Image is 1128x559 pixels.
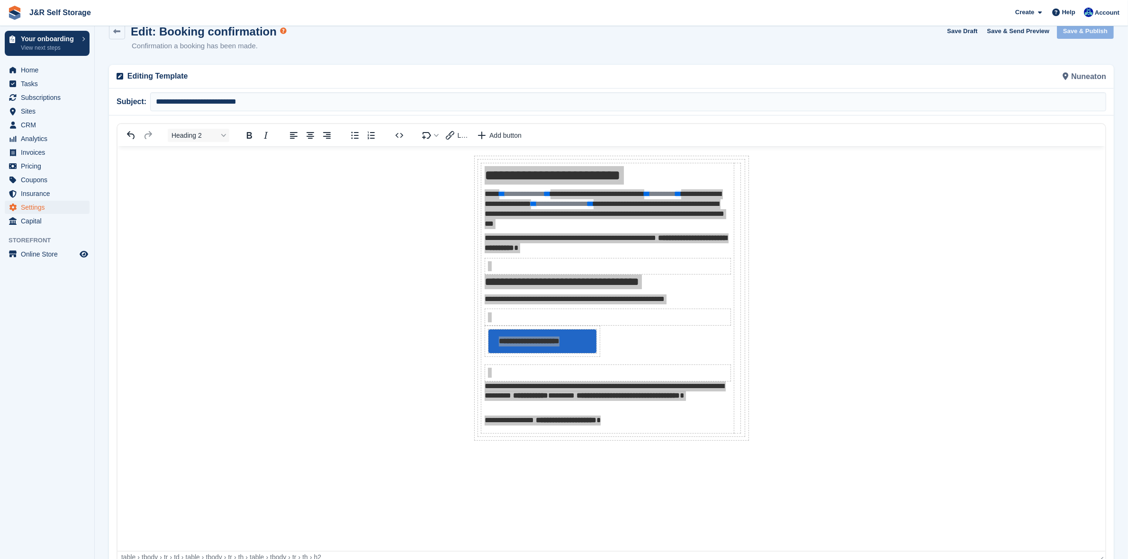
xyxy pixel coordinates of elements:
button: Block Heading 2 [168,129,229,142]
a: menu [5,146,90,159]
button: Numbered list [363,129,379,142]
img: stora-icon-8386f47178a22dfd0bd8f6a31ec36ba5ce8667c1dd55bd0f319d3a0aa187defe.svg [8,6,22,20]
span: Heading 2 [171,132,218,139]
span: CRM [21,118,78,132]
div: Nuneaton [612,65,1112,88]
a: menu [5,214,90,228]
a: menu [5,77,90,90]
button: Insert merge tag [419,129,442,142]
span: Pricing [21,160,78,173]
span: Sites [21,105,78,118]
a: menu [5,187,90,200]
h1: Edit: Booking confirmation [131,25,277,38]
div: Tooltip anchor [279,27,288,35]
span: Home [21,63,78,77]
a: menu [5,118,90,132]
span: Account [1095,8,1119,18]
span: Subscriptions [21,91,78,104]
a: menu [5,91,90,104]
button: Insert link with variable [442,129,473,142]
span: Insurance [21,187,78,200]
button: Save Draft [943,23,981,39]
a: menu [5,132,90,145]
p: Editing Template [127,71,606,82]
span: Add button [489,132,522,139]
button: Italic [258,129,274,142]
button: Redo [140,129,156,142]
a: Your onboarding View next steps [5,31,90,56]
button: Align left [286,129,302,142]
button: Align right [319,129,335,142]
button: Save & Publish [1057,23,1114,39]
span: Invoices [21,146,78,159]
a: J&R Self Storage [26,5,95,20]
span: Link [458,132,469,139]
span: Subject: [117,96,150,107]
button: Align center [302,129,318,142]
button: Bold [241,129,257,142]
span: Coupons [21,173,78,186]
span: Analytics [21,132,78,145]
a: menu [5,105,90,118]
a: menu [5,63,90,77]
p: Confirmation a booking has been made. [132,41,277,52]
p: Your onboarding [21,35,77,42]
a: menu [5,160,90,173]
iframe: Rich Text Area [117,146,1105,551]
p: View next steps [21,44,77,52]
span: Tasks [21,77,78,90]
span: Settings [21,201,78,214]
span: Help [1062,8,1075,17]
span: Capital [21,214,78,228]
span: Storefront [9,236,94,245]
button: Insert a call-to-action button [473,129,526,142]
button: Save & Send Preview [984,23,1054,39]
a: Preview store [78,248,90,260]
button: Undo [123,129,139,142]
img: Steve Revell [1084,8,1093,17]
a: menu [5,201,90,214]
button: Source code [391,129,407,142]
span: Create [1015,8,1034,17]
span: Online Store [21,248,78,261]
a: menu [5,173,90,186]
a: menu [5,248,90,261]
button: Bullet list [347,129,363,142]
